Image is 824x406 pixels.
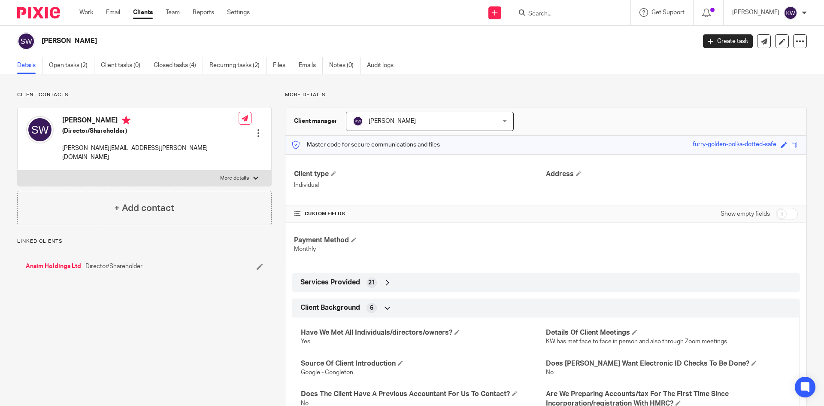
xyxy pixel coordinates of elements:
[294,236,546,245] h4: Payment Method
[300,303,360,312] span: Client Background
[294,211,546,217] h4: CUSTOM FIELDS
[546,359,791,368] h4: Does [PERSON_NAME] Want Electronic ID Checks To Be Done?
[42,37,560,46] h2: [PERSON_NAME]
[703,34,753,48] a: Create task
[294,246,316,252] span: Monthly
[79,8,93,17] a: Work
[294,181,546,189] p: Individual
[367,57,400,74] a: Audit logs
[329,57,360,74] a: Notes (0)
[721,210,770,218] label: Show empty fields
[209,57,267,74] a: Recurring tasks (2)
[285,92,807,98] p: More details
[301,390,546,399] h4: Does The Client Have A Previous Accountant For Us To Contact?
[62,127,239,135] h5: (Director/Shareholder)
[133,8,153,17] a: Clients
[368,278,375,287] span: 21
[26,262,81,271] a: Ansim Holdings Ltd
[546,170,798,179] h4: Address
[17,32,35,50] img: svg%3E
[301,339,310,345] span: Yes
[122,116,130,125] i: Primary
[301,359,546,368] h4: Source Of Client Introduction
[114,201,174,215] h4: + Add contact
[301,369,353,375] span: Google - Congleton
[17,7,60,18] img: Pixie
[301,328,546,337] h4: Have We Met All Individuals/directors/owners?
[546,369,554,375] span: No
[353,116,363,126] img: svg%3E
[273,57,292,74] a: Files
[693,140,776,150] div: furry-golden-polka-dotted-safe
[294,170,546,179] h4: Client type
[292,140,440,149] p: Master code for secure communications and files
[17,57,42,74] a: Details
[294,117,337,125] h3: Client manager
[26,116,54,143] img: svg%3E
[49,57,94,74] a: Open tasks (2)
[651,9,685,15] span: Get Support
[227,8,250,17] a: Settings
[62,116,239,127] h4: [PERSON_NAME]
[17,238,272,245] p: Linked clients
[299,57,323,74] a: Emails
[527,10,605,18] input: Search
[369,118,416,124] span: [PERSON_NAME]
[220,175,249,182] p: More details
[17,92,272,98] p: Client contacts
[62,144,239,162] p: [PERSON_NAME][EMAIL_ADDRESS][PERSON_NAME][DOMAIN_NAME]
[154,57,203,74] a: Closed tasks (4)
[546,328,791,337] h4: Details Of Client Meetings
[370,304,373,312] span: 6
[166,8,180,17] a: Team
[193,8,214,17] a: Reports
[300,278,360,287] span: Services Provided
[546,339,727,345] span: KW has met face to face in person and also through Zoom meetings
[101,57,147,74] a: Client tasks (0)
[106,8,120,17] a: Email
[85,262,142,271] span: Director/Shareholder
[784,6,797,20] img: svg%3E
[732,8,779,17] p: [PERSON_NAME]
